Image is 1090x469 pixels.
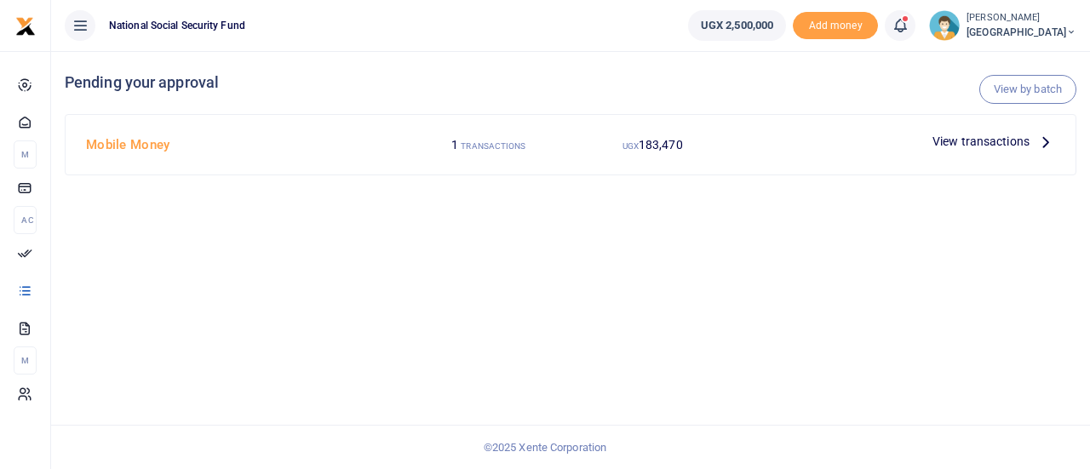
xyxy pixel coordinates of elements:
small: [PERSON_NAME] [967,11,1076,26]
li: Toup your wallet [793,12,878,40]
span: National Social Security Fund [102,18,252,33]
span: [GEOGRAPHIC_DATA] [967,25,1076,40]
a: logo-small logo-large logo-large [15,19,36,31]
li: M [14,140,37,169]
li: Wallet ballance [681,10,793,41]
span: Add money [793,12,878,40]
li: Ac [14,206,37,234]
a: View by batch [979,75,1076,104]
span: 183,470 [639,138,683,152]
h4: Pending your approval [65,73,1076,92]
span: UGX 2,500,000 [701,17,773,34]
li: M [14,346,37,375]
a: Add money [793,18,878,31]
span: View transactions [932,132,1030,151]
img: profile-user [929,10,960,41]
a: profile-user [PERSON_NAME] [GEOGRAPHIC_DATA] [929,10,1076,41]
img: logo-small [15,16,36,37]
a: UGX 2,500,000 [688,10,786,41]
h4: Mobile Money [86,135,400,154]
small: UGX [622,141,639,151]
small: TRANSACTIONS [461,141,525,151]
span: 1 [451,138,458,152]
